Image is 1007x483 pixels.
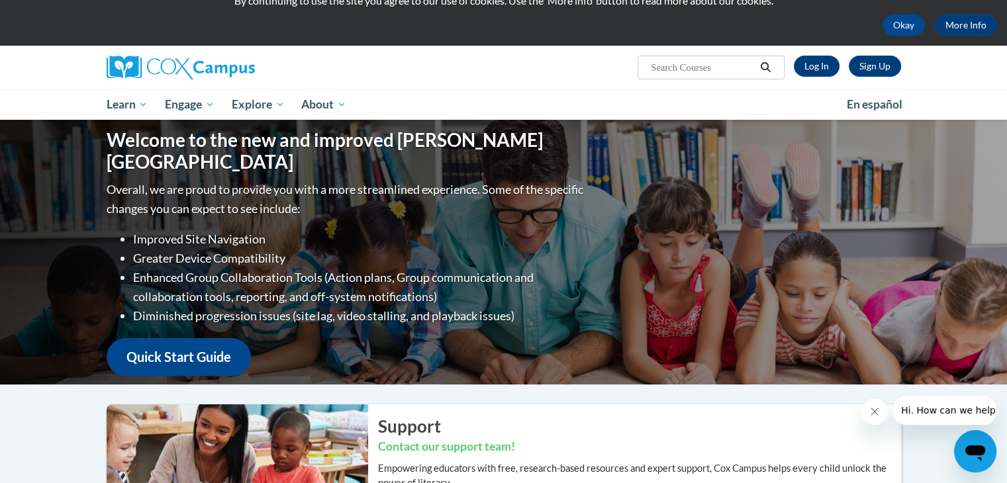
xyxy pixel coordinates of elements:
a: Learn [98,89,157,120]
a: Engage [156,89,223,120]
a: About [293,89,355,120]
span: Hi. How can we help? [8,9,107,20]
input: Search Courses [649,60,755,75]
a: En español [838,91,911,118]
span: Explore [232,97,285,112]
a: Register [849,56,901,77]
a: Cox Campus [107,56,358,79]
button: Okay [883,15,925,36]
span: About [301,97,346,112]
h3: Contact our support team! [378,439,901,455]
a: Log In [794,56,839,77]
li: Enhanced Group Collaboration Tools (Action plans, Group communication and collaboration tools, re... [133,268,587,306]
li: Improved Site Navigation [133,230,587,249]
iframe: Message from company [893,396,996,425]
h2: Support [378,414,901,438]
iframe: Button to launch messaging window [954,430,996,472]
a: Explore [223,89,293,120]
span: En español [847,97,902,111]
img: Cox Campus [107,56,255,79]
h1: Welcome to the new and improved [PERSON_NAME][GEOGRAPHIC_DATA] [107,129,587,173]
span: Engage [165,97,215,112]
a: Quick Start Guide [107,338,251,376]
li: Diminished progression issues (site lag, video stalling, and playback issues) [133,306,587,326]
a: More Info [935,15,997,36]
button: Search [755,60,775,75]
iframe: Close message [861,398,888,425]
div: Main menu [87,89,921,120]
p: Overall, we are proud to provide you with a more streamlined experience. Some of the specific cha... [107,180,587,218]
span: Learn [106,97,148,112]
li: Greater Device Compatibility [133,249,587,268]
